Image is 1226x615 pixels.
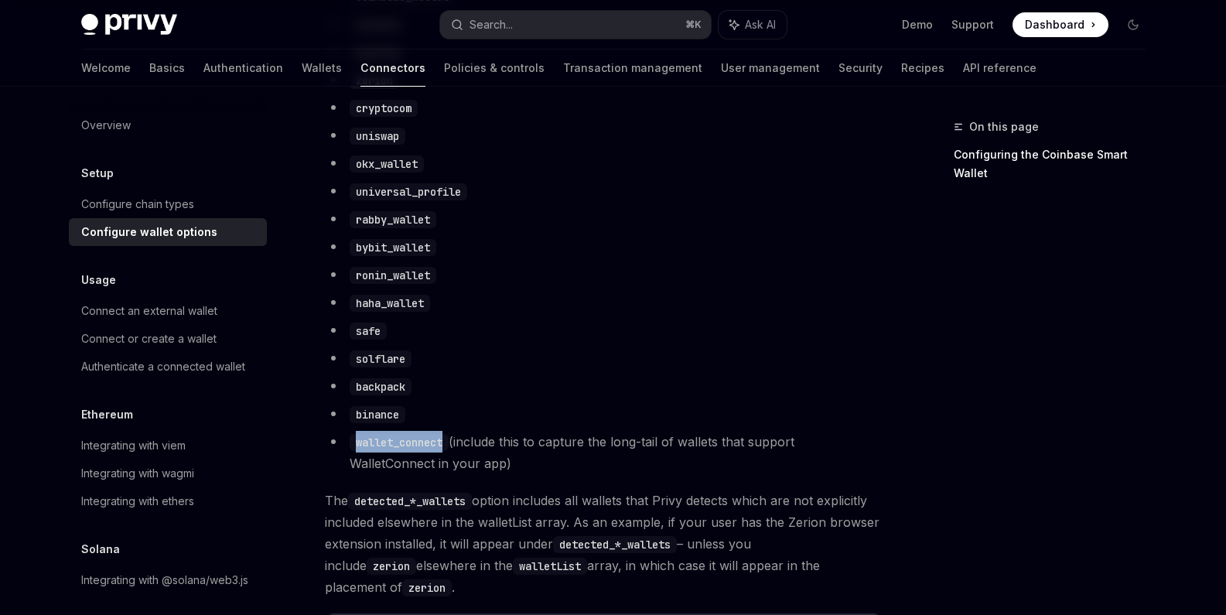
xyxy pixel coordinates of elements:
[954,142,1158,186] a: Configuring the Coinbase Smart Wallet
[81,571,248,589] div: Integrating with @solana/web3.js
[81,492,194,511] div: Integrating with ethers
[69,566,267,594] a: Integrating with @solana/web3.js
[350,434,449,451] code: wallet_connect
[81,164,114,183] h5: Setup
[69,297,267,325] a: Connect an external wallet
[350,128,405,145] code: uniswap
[81,405,133,424] h5: Ethereum
[69,111,267,139] a: Overview
[69,432,267,460] a: Integrating with viem
[470,15,513,34] div: Search...
[1121,12,1146,37] button: Toggle dark mode
[350,211,436,228] code: rabby_wallet
[81,302,217,320] div: Connect an external wallet
[901,50,944,87] a: Recipes
[969,118,1039,136] span: On this page
[81,271,116,289] h5: Usage
[350,406,405,423] code: binance
[1013,12,1108,37] a: Dashboard
[402,579,452,596] code: zerion
[348,493,472,510] code: detected_*_wallets
[360,50,425,87] a: Connectors
[81,330,217,348] div: Connect or create a wallet
[81,50,131,87] a: Welcome
[69,353,267,381] a: Authenticate a connected wallet
[81,223,217,241] div: Configure wallet options
[553,536,677,553] code: detected_*_wallets
[350,239,436,256] code: bybit_wallet
[951,17,994,32] a: Support
[81,14,177,36] img: dark logo
[149,50,185,87] a: Basics
[81,436,186,455] div: Integrating with viem
[350,267,436,284] code: ronin_wallet
[444,50,545,87] a: Policies & controls
[69,487,267,515] a: Integrating with ethers
[350,295,430,312] code: haha_wallet
[350,155,424,173] code: okx_wallet
[302,50,342,87] a: Wallets
[745,17,776,32] span: Ask AI
[902,17,933,32] a: Demo
[69,460,267,487] a: Integrating with wagmi
[350,350,412,367] code: solflare
[350,378,412,395] code: backpack
[69,190,267,218] a: Configure chain types
[719,11,787,39] button: Ask AI
[81,464,194,483] div: Integrating with wagmi
[81,116,131,135] div: Overview
[513,558,587,575] code: walletList
[350,183,467,200] code: universal_profile
[325,431,883,474] li: (include this to capture the long-tail of wallets that support WalletConnect in your app)
[963,50,1036,87] a: API reference
[721,50,820,87] a: User management
[69,325,267,353] a: Connect or create a wallet
[563,50,702,87] a: Transaction management
[81,540,120,559] h5: Solana
[367,558,416,575] code: zerion
[203,50,283,87] a: Authentication
[350,100,418,117] code: cryptocom
[685,19,702,31] span: ⌘ K
[69,218,267,246] a: Configure wallet options
[838,50,883,87] a: Security
[81,357,245,376] div: Authenticate a connected wallet
[81,195,194,214] div: Configure chain types
[1025,17,1084,32] span: Dashboard
[440,11,711,39] button: Search...⌘K
[325,490,883,598] span: The option includes all wallets that Privy detects which are not explicitly included elsewhere in...
[350,323,387,340] code: safe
